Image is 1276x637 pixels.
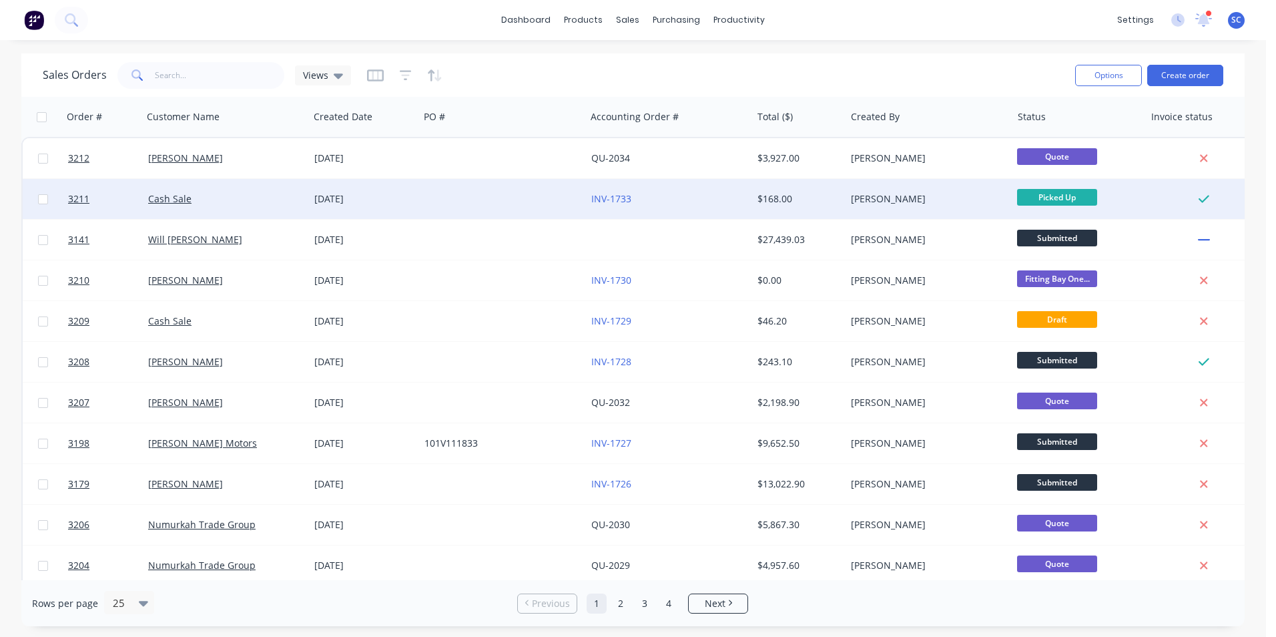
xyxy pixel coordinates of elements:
[757,477,836,491] div: $13,022.90
[705,597,725,610] span: Next
[757,437,836,450] div: $9,652.50
[757,110,793,124] div: Total ($)
[1017,515,1097,532] span: Quote
[68,559,89,572] span: 3204
[68,301,148,341] a: 3209
[68,518,89,532] span: 3206
[518,597,577,610] a: Previous page
[68,274,89,287] span: 3210
[757,559,836,572] div: $4,957.60
[635,594,655,614] a: Page 3
[148,396,223,409] a: [PERSON_NAME]
[314,396,414,409] div: [DATE]
[314,437,414,450] div: [DATE]
[424,110,445,124] div: PO #
[851,477,999,491] div: [PERSON_NAME]
[314,274,414,287] div: [DATE]
[148,355,223,368] a: [PERSON_NAME]
[1017,311,1097,328] span: Draft
[851,274,999,287] div: [PERSON_NAME]
[67,110,102,124] div: Order #
[1017,189,1097,206] span: Picked Up
[591,477,631,490] a: INV-1726
[611,594,631,614] a: Page 2
[68,220,148,260] a: 3141
[68,192,89,206] span: 3211
[851,152,999,165] div: [PERSON_NAME]
[148,233,242,246] a: Will [PERSON_NAME]
[1075,65,1142,86] button: Options
[1231,14,1241,26] span: SC
[851,355,999,369] div: [PERSON_NAME]
[591,559,630,572] a: QU-2029
[424,437,573,450] div: 101V111833
[68,152,89,165] span: 3212
[1018,110,1046,124] div: Status
[1017,556,1097,572] span: Quote
[68,477,89,491] span: 3179
[591,110,679,124] div: Accounting Order #
[591,437,631,449] a: INV-1727
[314,233,414,246] div: [DATE]
[646,10,707,30] div: purchasing
[757,396,836,409] div: $2,198.90
[851,559,999,572] div: [PERSON_NAME]
[757,314,836,328] div: $46.20
[68,505,148,545] a: 3206
[314,477,414,491] div: [DATE]
[155,62,285,89] input: Search...
[495,10,557,30] a: dashboard
[851,192,999,206] div: [PERSON_NAME]
[68,314,89,328] span: 3209
[68,355,89,369] span: 3208
[591,314,631,327] a: INV-1729
[591,152,630,164] a: QU-2034
[532,597,570,610] span: Previous
[1110,10,1161,30] div: settings
[68,437,89,450] span: 3198
[68,383,148,423] a: 3207
[591,274,631,286] a: INV-1730
[68,260,148,300] a: 3210
[32,597,98,610] span: Rows per page
[851,314,999,328] div: [PERSON_NAME]
[148,437,257,449] a: [PERSON_NAME] Motors
[68,179,148,219] a: 3211
[757,355,836,369] div: $243.10
[148,477,223,490] a: [PERSON_NAME]
[1017,230,1097,246] span: Submitted
[314,355,414,369] div: [DATE]
[851,110,900,124] div: Created By
[591,192,631,205] a: INV-1733
[1017,433,1097,450] span: Submitted
[757,233,836,246] div: $27,439.03
[1017,352,1097,369] span: Submitted
[68,342,148,382] a: 3208
[147,110,220,124] div: Customer Name
[148,274,223,286] a: [PERSON_NAME]
[314,559,414,572] div: [DATE]
[68,423,148,463] a: 3198
[68,233,89,246] span: 3141
[757,274,836,287] div: $0.00
[148,192,192,205] a: Cash Sale
[1147,65,1223,86] button: Create order
[591,355,631,368] a: INV-1728
[148,559,256,572] a: Numurkah Trade Group
[851,396,999,409] div: [PERSON_NAME]
[851,437,999,450] div: [PERSON_NAME]
[314,152,414,165] div: [DATE]
[314,192,414,206] div: [DATE]
[851,233,999,246] div: [PERSON_NAME]
[757,518,836,532] div: $5,867.30
[148,152,223,164] a: [PERSON_NAME]
[68,396,89,409] span: 3207
[609,10,646,30] div: sales
[591,396,630,409] a: QU-2032
[512,594,753,614] ul: Pagination
[314,110,372,124] div: Created Date
[689,597,747,610] a: Next page
[68,464,148,504] a: 3179
[24,10,44,30] img: Factory
[1017,393,1097,409] span: Quote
